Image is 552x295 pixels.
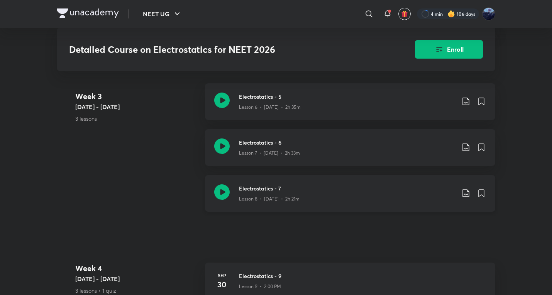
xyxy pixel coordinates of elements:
p: Lesson 8 • [DATE] • 2h 21m [239,196,300,202]
img: Company Logo [57,8,119,18]
h4: Week 4 [75,263,199,274]
p: Lesson 6 • [DATE] • 2h 35m [239,104,301,111]
h4: 30 [214,279,230,290]
button: NEET UG [138,6,186,22]
p: 3 lessons • 1 quiz [75,287,199,295]
h3: Electrostatics - 9 [239,272,486,280]
h4: Week 3 [75,91,199,102]
p: Lesson 9 • 2:00 PM [239,283,281,290]
h3: Detailed Course on Electrostatics for NEET 2026 [69,44,371,55]
button: avatar [398,8,411,20]
h6: Sep [214,272,230,279]
img: streak [447,10,455,18]
img: avatar [401,10,408,17]
a: Electrostatics - 6Lesson 7 • [DATE] • 2h 33m [205,129,495,175]
h3: Electrostatics - 6 [239,138,455,147]
a: Company Logo [57,8,119,20]
h5: [DATE] - [DATE] [75,274,199,283]
img: Kushagra Singh [482,7,495,20]
p: Lesson 7 • [DATE] • 2h 33m [239,150,300,157]
h3: Electrostatics - 5 [239,93,455,101]
p: 3 lessons [75,115,199,123]
a: Electrostatics - 7Lesson 8 • [DATE] • 2h 21m [205,175,495,221]
h5: [DATE] - [DATE] [75,102,199,111]
h3: Electrostatics - 7 [239,184,455,192]
a: Electrostatics - 5Lesson 6 • [DATE] • 2h 35m [205,83,495,129]
button: Enroll [415,40,483,59]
